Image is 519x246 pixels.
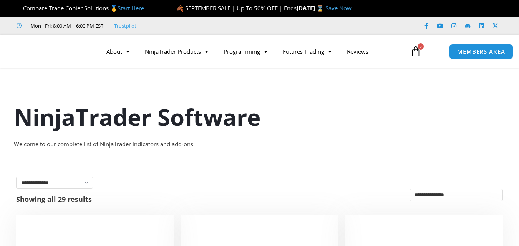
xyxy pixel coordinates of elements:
a: Futures Trading [275,43,339,60]
a: NinjaTrader Products [137,43,216,60]
span: Compare Trade Copier Solutions 🥇 [17,4,144,12]
strong: [DATE] ⌛ [297,4,325,12]
div: Welcome to our complete list of NinjaTrader indicators and add-ons. [14,139,506,150]
p: Showing all 29 results [16,196,92,203]
img: LogoAI | Affordable Indicators – NinjaTrader [10,38,93,65]
a: About [99,43,137,60]
h1: NinjaTrader Software [14,101,506,133]
a: Start Here [118,4,144,12]
span: 0 [418,43,424,50]
span: Mon - Fri: 8:00 AM – 6:00 PM EST [28,21,103,30]
a: Trustpilot [114,21,136,30]
a: Reviews [339,43,376,60]
span: 🍂 SEPTEMBER SALE | Up To 50% OFF | Ends [176,4,297,12]
a: MEMBERS AREA [449,44,513,59]
a: Programming [216,43,275,60]
nav: Menu [99,43,405,60]
img: 🏆 [17,5,23,11]
a: Save Now [325,4,352,12]
span: MEMBERS AREA [457,49,505,54]
select: Shop order [410,189,503,201]
a: 0 [399,40,433,63]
